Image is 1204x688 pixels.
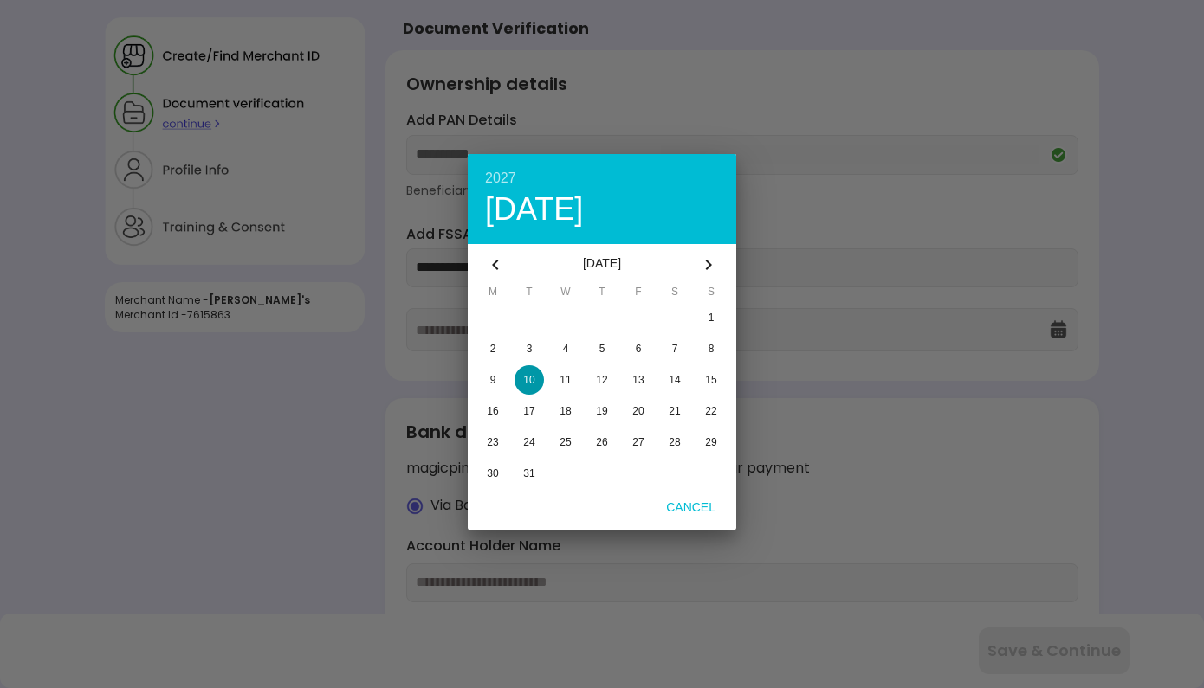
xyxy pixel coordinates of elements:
button: 14 [657,365,693,395]
span: 15 [705,374,716,386]
span: F [620,286,657,303]
span: 22 [705,405,716,417]
span: 21 [669,405,680,417]
span: Cancel [652,500,729,514]
button: 27 [620,428,657,457]
button: 2 [475,334,511,363]
span: 16 [487,405,498,417]
button: 12 [584,365,620,395]
button: 26 [584,428,620,457]
button: 24 [511,428,547,457]
button: 3 [511,334,547,363]
span: 1 [709,312,715,324]
span: 28 [669,436,680,448]
span: 5 [599,343,605,355]
button: 19 [584,396,620,426]
span: 19 [596,405,607,417]
span: 14 [669,374,680,386]
span: 6 [636,343,642,355]
span: 3 [527,343,533,355]
button: 1 [693,303,729,332]
button: 13 [620,365,657,395]
span: 9 [490,374,496,386]
button: 31 [511,459,547,488]
button: 28 [657,428,693,457]
span: 23 [487,436,498,448]
span: 8 [709,343,715,355]
span: 26 [596,436,607,448]
button: 9 [475,365,511,395]
span: 25 [560,436,571,448]
button: 30 [475,459,511,488]
span: T [584,286,620,303]
button: 10 [511,365,547,395]
span: 17 [523,405,534,417]
span: 27 [632,436,644,448]
span: W [547,286,584,303]
button: 18 [547,396,584,426]
span: M [475,286,511,303]
span: 11 [560,374,571,386]
span: 7 [672,343,678,355]
button: 20 [620,396,657,426]
button: 7 [657,334,693,363]
span: S [693,286,729,303]
span: 4 [563,343,569,355]
button: 16 [475,396,511,426]
span: 31 [523,467,534,479]
button: 17 [511,396,547,426]
button: 5 [584,334,620,363]
span: 24 [523,436,534,448]
button: 29 [693,428,729,457]
span: S [657,286,693,303]
span: T [511,286,547,303]
button: 22 [693,396,729,426]
span: 18 [560,405,571,417]
div: [DATE] [485,194,719,225]
button: 21 [657,396,693,426]
button: 4 [547,334,584,363]
span: 2 [490,343,496,355]
button: Cancel [652,492,729,523]
span: 13 [632,374,644,386]
span: 10 [523,374,534,386]
div: 2027 [485,171,719,185]
span: 29 [705,436,716,448]
span: 30 [487,467,498,479]
button: 15 [693,365,729,395]
button: 23 [475,428,511,457]
button: 11 [547,365,584,395]
span: 12 [596,374,607,386]
button: 6 [620,334,657,363]
span: 20 [632,405,644,417]
div: [DATE] [516,244,688,286]
button: 25 [547,428,584,457]
button: 8 [693,334,729,363]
